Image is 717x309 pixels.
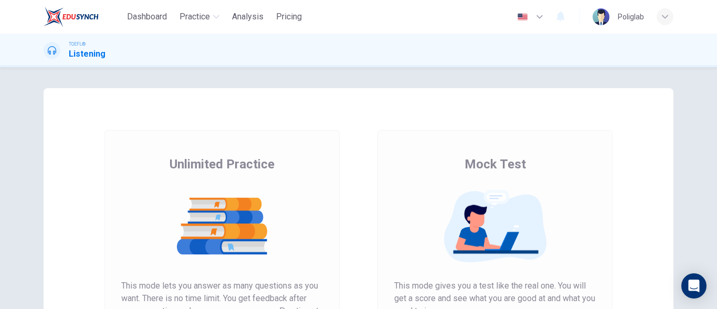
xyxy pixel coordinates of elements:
[276,10,302,23] span: Pricing
[175,7,224,26] button: Practice
[44,6,123,27] a: EduSynch logo
[44,6,99,27] img: EduSynch logo
[516,13,529,21] img: en
[465,156,526,173] span: Mock Test
[123,7,171,26] button: Dashboard
[170,156,275,173] span: Unlimited Practice
[681,273,707,299] div: Open Intercom Messenger
[232,10,263,23] span: Analysis
[272,7,306,26] button: Pricing
[228,7,268,26] button: Analysis
[593,8,609,25] img: Profile picture
[69,40,86,48] span: TOEFL®
[618,10,644,23] div: Poliglab
[180,10,210,23] span: Practice
[69,48,106,60] h1: Listening
[127,10,167,23] span: Dashboard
